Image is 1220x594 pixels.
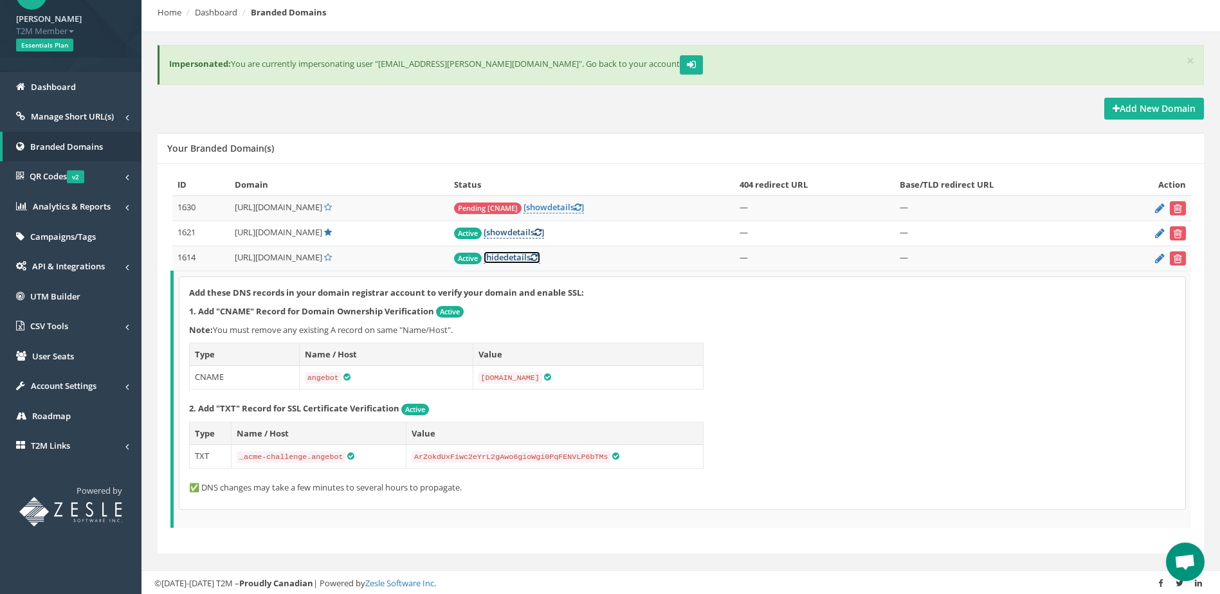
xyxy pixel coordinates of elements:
th: Status [449,174,735,196]
td: — [734,196,895,221]
th: Type [190,422,232,445]
span: T2M Member [16,25,125,37]
span: Dashboard [31,81,76,93]
span: Active [436,306,464,318]
span: UTM Builder [30,291,80,302]
span: Powered by [77,485,122,496]
strong: 1. Add "CNAME" Record for Domain Ownership Verification [189,305,434,317]
td: 1630 [172,196,230,221]
span: CSV Tools [30,320,68,332]
span: Campaigns/Tags [30,231,96,242]
h5: Your Branded Domain(s) [167,143,274,153]
p: ✅ DNS changes may take a few minutes to several hours to propagate. [189,482,1176,494]
span: show [526,201,547,213]
td: — [895,246,1107,271]
span: QR Codes [30,170,84,182]
span: hide [486,251,504,263]
span: [URL][DOMAIN_NAME] [235,251,322,263]
span: Pending [CNAME] [454,203,522,214]
th: ID [172,174,230,196]
a: Home [158,6,181,18]
td: — [895,221,1107,246]
th: Type [190,343,300,366]
img: T2M URL Shortener powered by Zesle Software Inc. [19,497,122,526]
span: User Seats [32,350,74,362]
strong: [PERSON_NAME] [16,13,82,24]
strong: Add these DNS records in your domain registrar account to verify your domain and enable SSL: [189,287,584,298]
th: Value [473,343,703,366]
div: Open chat [1166,543,1205,581]
span: Manage Short URL(s) [31,111,114,122]
b: Note: [189,324,213,336]
a: [showdetails] [484,226,544,239]
span: Analytics & Reports [33,201,111,212]
strong: Add New Domain [1113,102,1196,114]
a: [hidedetails] [484,251,540,264]
b: Impersonated: [169,58,231,69]
span: Account Settings [31,380,96,392]
code: _acme-challenge.angebot [237,451,345,463]
th: Domain [230,174,449,196]
th: Base/TLD redirect URL [895,174,1107,196]
span: [URL][DOMAIN_NAME] [235,201,322,213]
th: Name / Host [299,343,473,366]
th: Name / Host [232,422,406,445]
span: API & Integrations [32,260,105,272]
button: × [1187,54,1194,67]
a: [showdetails] [524,201,584,213]
td: — [895,196,1107,221]
span: Active [454,253,482,264]
strong: Proudly Canadian [239,577,313,589]
span: Branded Domains [30,141,103,152]
strong: 2. Add "TXT" Record for SSL Certificate Verification [189,402,399,414]
td: — [734,221,895,246]
td: 1614 [172,246,230,271]
th: Value [406,422,703,445]
a: Dashboard [195,6,237,18]
a: Set Default [324,251,332,263]
td: 1621 [172,221,230,246]
code: angebot [305,372,341,384]
span: Essentials Plan [16,39,73,51]
div: ©[DATE]-[DATE] T2M – | Powered by [154,577,1207,589]
th: Action [1107,174,1191,196]
span: v2 [67,170,84,183]
span: Active [454,228,482,239]
span: [URL][DOMAIN_NAME] [235,226,322,238]
a: Zesle Software Inc. [365,577,436,589]
td: CNAME [190,366,300,390]
code: [DOMAIN_NAME] [478,372,542,384]
a: Default [324,226,332,238]
a: Add New Domain [1104,98,1204,120]
a: Set Default [324,201,332,213]
span: Active [401,404,429,415]
div: You are currently impersonating user "[EMAIL_ADDRESS][PERSON_NAME][DOMAIN_NAME]". Go back to your... [158,45,1204,85]
p: You must remove any existing A record on same "Name/Host". [189,324,1176,336]
th: 404 redirect URL [734,174,895,196]
strong: Branded Domains [251,6,326,18]
span: T2M Links [31,440,70,451]
span: Roadmap [32,410,71,422]
a: [PERSON_NAME] T2M Member [16,10,125,37]
code: ArZokdUxFiwc2eYrL2gAwo6gioWgi0PqFENVLP6bTMs [412,451,611,463]
span: show [486,226,507,238]
td: — [734,246,895,271]
td: TXT [190,445,232,469]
